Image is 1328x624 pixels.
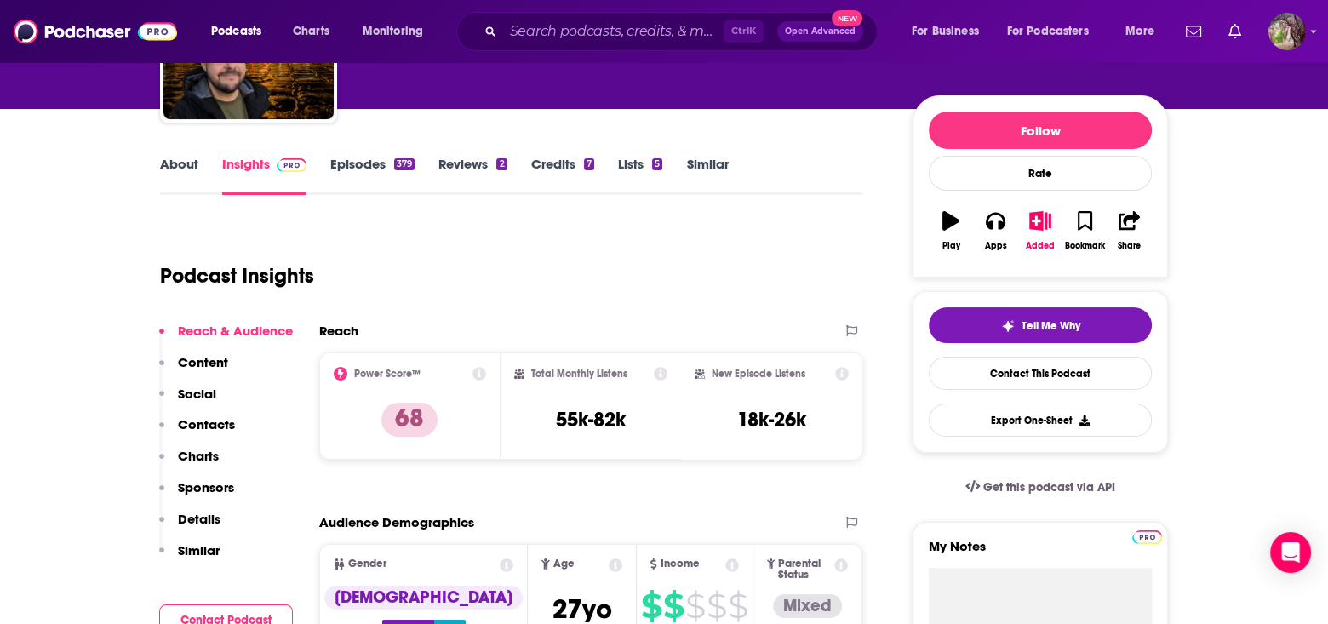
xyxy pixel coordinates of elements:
button: open menu [1113,18,1176,45]
div: Bookmark [1065,241,1105,251]
p: Sponsors [178,479,234,495]
span: For Business [912,20,979,43]
button: Similar [159,542,220,574]
div: Rate [929,156,1152,191]
div: 379 [394,158,415,170]
button: Contacts [159,416,235,448]
button: Sponsors [159,479,234,511]
p: Similar [178,542,220,558]
button: open menu [996,18,1113,45]
p: Reach & Audience [178,323,293,339]
h3: 18k-26k [737,407,806,432]
a: Contact This Podcast [929,357,1152,390]
span: $ [707,593,726,620]
p: Content [178,354,228,370]
div: Apps [985,241,1007,251]
h1: Podcast Insights [160,263,314,289]
a: Lists5 [618,156,662,195]
button: Bookmark [1062,200,1107,261]
img: Podchaser Pro [1132,530,1162,544]
button: tell me why sparkleTell Me Why [929,307,1152,343]
span: Podcasts [211,20,261,43]
button: Added [1018,200,1062,261]
span: $ [663,593,684,620]
div: [DEMOGRAPHIC_DATA] [324,586,523,610]
a: Similar [686,156,728,195]
span: Logged in as MSanz [1268,13,1306,50]
h2: Power Score™ [354,368,421,380]
img: User Profile [1268,13,1306,50]
a: About [160,156,198,195]
h3: 55k-82k [556,407,626,432]
h2: Reach [319,323,358,339]
span: For Podcasters [1007,20,1089,43]
span: More [1125,20,1154,43]
img: Podchaser - Follow, Share and Rate Podcasts [14,15,177,48]
div: Play [942,241,960,251]
button: Charts [159,448,219,479]
span: Get this podcast via API [983,480,1115,495]
span: Monitoring [363,20,423,43]
button: Details [159,511,220,542]
a: Show notifications dropdown [1179,17,1208,46]
span: Parental Status [778,558,831,581]
div: Added [1026,241,1055,251]
button: open menu [900,18,1000,45]
button: Show profile menu [1268,13,1306,50]
label: My Notes [929,538,1152,568]
div: Open Intercom Messenger [1270,532,1311,573]
h2: New Episode Listens [712,368,805,380]
button: Play [929,200,973,261]
h2: Audience Demographics [319,514,474,530]
a: Get this podcast via API [952,467,1129,508]
a: InsightsPodchaser Pro [222,156,306,195]
span: $ [685,593,705,620]
input: Search podcasts, credits, & more... [503,18,724,45]
img: Podchaser Pro [277,158,306,172]
button: Share [1108,200,1152,261]
button: open menu [351,18,445,45]
a: Credits7 [531,156,594,195]
button: open menu [199,18,283,45]
span: Income [661,558,700,570]
div: 7 [584,158,594,170]
button: Apps [973,200,1017,261]
button: Open AdvancedNew [777,21,863,42]
a: Reviews2 [438,156,507,195]
p: Contacts [178,416,235,432]
span: Gender [348,558,386,570]
p: Social [178,386,216,402]
span: $ [728,593,747,620]
button: Social [159,386,216,417]
button: Follow [929,112,1152,149]
span: Age [553,558,575,570]
button: Export One-Sheet [929,404,1152,437]
span: Charts [293,20,329,43]
div: Share [1118,241,1141,251]
div: 5 [652,158,662,170]
button: Reach & Audience [159,323,293,354]
span: $ [641,593,661,620]
div: Mixed [773,594,842,618]
a: Show notifications dropdown [1222,17,1248,46]
h2: Total Monthly Listens [531,368,627,380]
img: tell me why sparkle [1001,319,1015,333]
span: New [832,10,862,26]
span: Open Advanced [785,27,856,36]
a: Episodes379 [330,156,415,195]
span: Tell Me Why [1022,319,1080,333]
p: Charts [178,448,219,464]
p: 68 [381,403,438,437]
div: Search podcasts, credits, & more... [472,12,894,51]
span: Ctrl K [724,20,764,43]
a: Charts [282,18,340,45]
button: Content [159,354,228,386]
p: Details [178,511,220,527]
div: 2 [496,158,507,170]
a: Pro website [1132,528,1162,544]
